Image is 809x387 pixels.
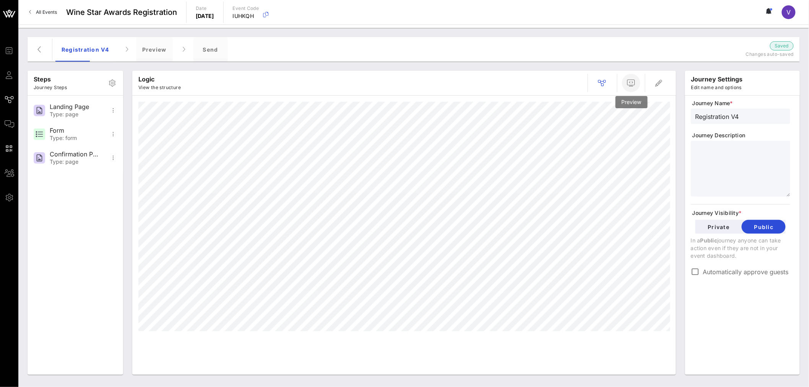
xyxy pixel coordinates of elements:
span: Private [702,224,736,230]
span: All Events [36,9,57,15]
button: Public [742,220,786,234]
a: All Events [24,6,62,18]
div: Type: page [50,159,100,165]
span: Journey Visibility [692,209,790,217]
p: View the structure [138,84,181,91]
span: Public [748,224,780,230]
span: Wine Star Awards Registration [66,7,177,18]
p: Changes auto-saved [698,50,794,58]
p: Edit name and options [691,84,743,91]
div: Landing Page [50,103,100,111]
p: IUHKQH [233,12,259,20]
div: V [782,5,796,19]
p: Logic [138,75,181,84]
p: Event Code [233,5,259,12]
div: Preview [136,37,173,62]
span: Journey Name [692,99,790,107]
div: Type: page [50,111,100,118]
p: journey settings [691,75,743,84]
div: Send [193,37,228,62]
label: Automatically approve guests [703,268,790,276]
span: Public [700,237,718,244]
div: Form [50,127,100,134]
p: In a journey anyone can take action even if they are not in your event dashboard. [691,237,790,260]
p: Steps [34,75,67,84]
span: V [787,8,791,16]
span: Saved [775,42,789,50]
div: Registration V4 [55,37,115,62]
p: [DATE] [196,12,214,20]
div: Type: form [50,135,100,141]
button: Private [695,220,742,234]
p: Date [196,5,214,12]
p: Journey Steps [34,84,67,91]
span: Journey Description [692,132,790,139]
div: Confirmation Page [50,151,100,158]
